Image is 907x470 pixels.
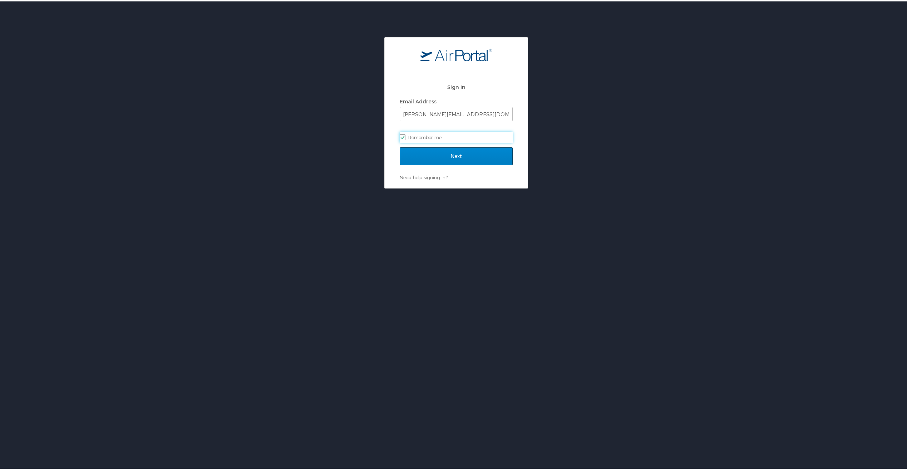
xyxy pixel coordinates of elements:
[400,97,437,103] label: Email Address
[400,82,513,90] h2: Sign In
[400,173,448,179] a: Need help signing in?
[400,131,513,141] label: Remember me
[420,47,492,60] img: logo
[400,146,513,164] input: Next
